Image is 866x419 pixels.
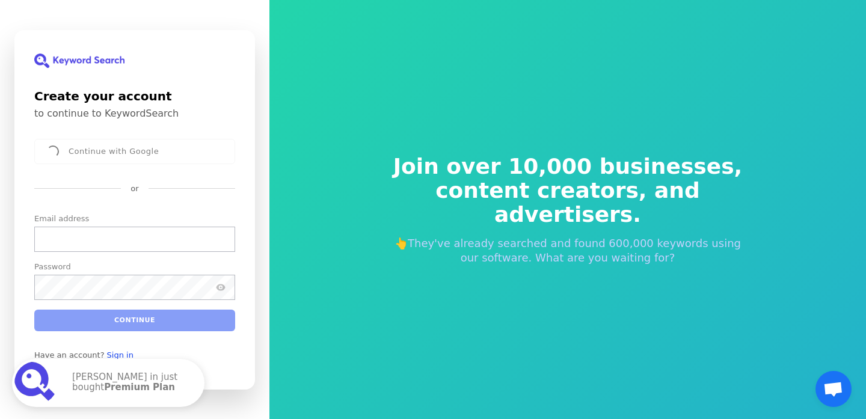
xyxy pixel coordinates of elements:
[131,183,138,194] p: or
[815,371,852,407] div: Open chat
[385,179,751,227] span: content creators, and advertisers.
[34,87,235,105] h1: Create your account
[213,280,228,294] button: Show password
[385,236,751,265] p: 👆They've already searched and found 600,000 keywords using our software. What are you waiting for?
[385,154,751,179] span: Join over 10,000 businesses,
[34,54,124,68] img: KeywordSearch
[72,372,192,394] p: [PERSON_NAME] in just bought
[34,350,105,359] span: Have an account?
[107,350,134,359] a: Sign in
[34,108,235,120] p: to continue to KeywordSearch
[14,361,58,405] img: Premium Plan
[104,382,175,393] strong: Premium Plan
